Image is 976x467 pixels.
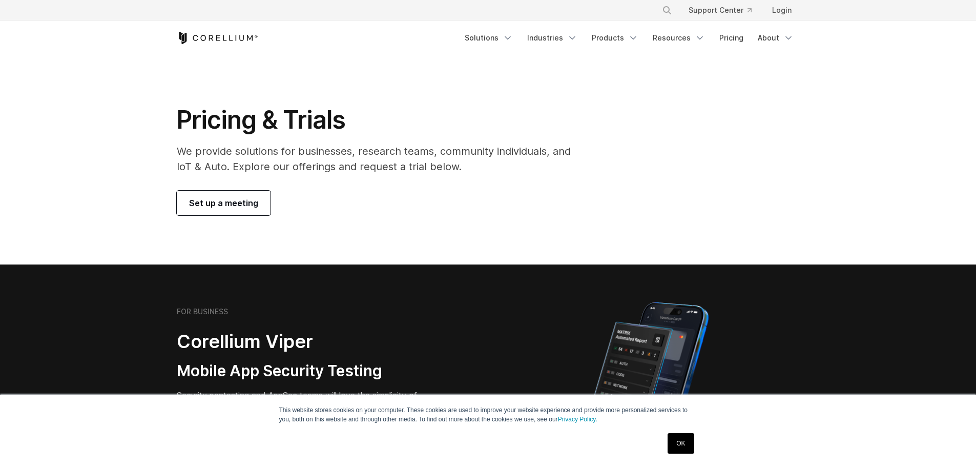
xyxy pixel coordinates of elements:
[650,1,800,19] div: Menu de navegação
[279,405,697,424] p: This website stores cookies on your computer. These cookies are used to improve your website expe...
[558,416,597,423] a: Privacy Policy.
[177,307,228,316] h6: FOR BUSINESS
[647,29,711,47] a: Resources
[177,361,439,381] h3: Mobile App Security Testing
[189,197,258,209] span: Set up a meeting
[668,433,694,454] a: OK
[586,29,645,47] a: Products
[177,105,585,135] h1: Pricing & Trials
[177,330,439,353] h2: Corellium Viper
[521,29,584,47] a: Industries
[713,29,750,47] a: Pricing
[764,1,800,19] a: Login
[177,191,271,215] a: Set up a meeting
[752,29,800,47] a: About
[658,1,676,19] button: Procurar
[177,32,258,44] a: Página inicial do Corellium
[459,29,519,47] a: Solutions
[459,29,800,47] div: Menu de navegação
[680,1,760,19] a: Support Center
[177,144,585,174] p: We provide solutions for businesses, research teams, community individuals, and IoT & Auto. Explo...
[177,389,439,426] p: Security pentesting and AppSec teams will love the simplicity of automated report generation comb...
